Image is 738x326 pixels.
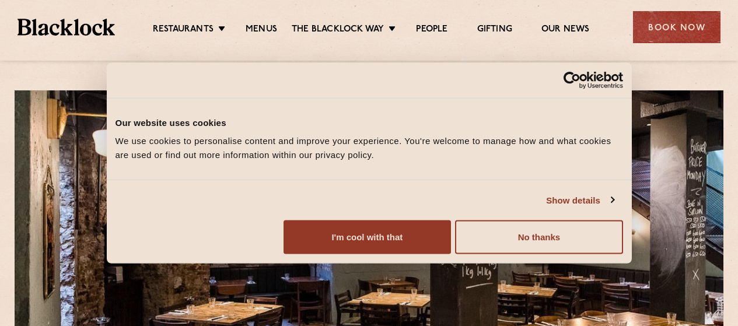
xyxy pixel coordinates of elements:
[633,11,720,43] div: Book Now
[246,24,277,37] a: Menus
[521,71,623,89] a: Usercentrics Cookiebot - opens in a new window
[18,19,115,35] img: BL_Textured_Logo-footer-cropped.svg
[477,24,512,37] a: Gifting
[116,115,623,129] div: Our website uses cookies
[455,220,622,254] button: No thanks
[546,193,614,207] a: Show details
[416,24,447,37] a: People
[116,134,623,162] div: We use cookies to personalise content and improve your experience. You're welcome to manage how a...
[153,24,214,37] a: Restaurants
[284,220,451,254] button: I'm cool with that
[541,24,590,37] a: Our News
[292,24,384,37] a: The Blacklock Way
